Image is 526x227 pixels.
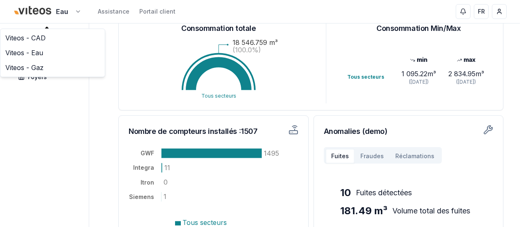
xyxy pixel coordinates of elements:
[233,38,278,47] text: 18 546.759 m³
[2,60,103,75] a: Viteos - Gaz
[442,79,490,85] div: ([DATE])
[395,69,443,79] div: 1 095.22 m³
[376,23,461,34] h3: Consommation Min/Max
[347,74,395,80] div: Tous secteurs
[395,79,443,85] div: ([DATE])
[395,56,443,64] div: min
[233,46,261,54] text: (100.0%)
[181,23,256,34] h3: Consommation totale
[201,93,236,99] text: Tous secteurs
[442,56,490,64] div: max
[2,30,103,45] a: Viteos - CAD
[442,69,490,79] div: 2 834.95 m³
[2,45,103,60] a: Viteos - Eau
